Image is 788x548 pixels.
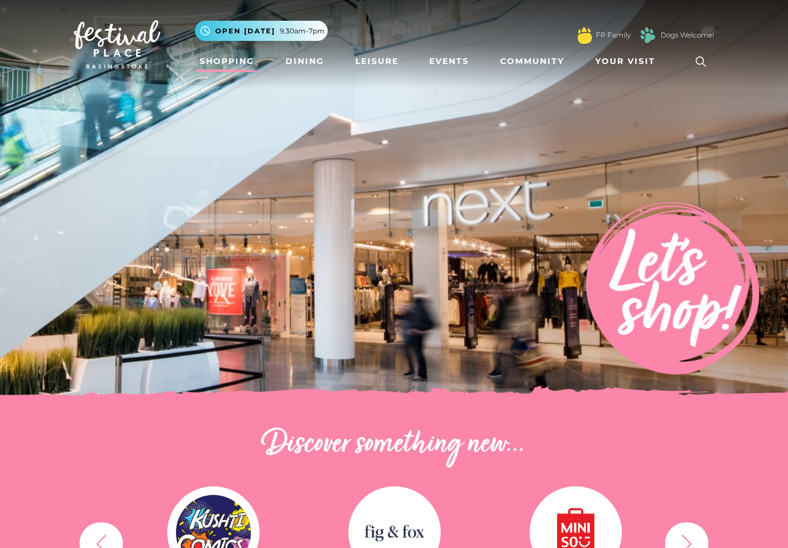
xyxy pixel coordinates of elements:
[425,51,474,72] a: Events
[280,26,325,36] span: 9.30am-7pm
[351,51,403,72] a: Leisure
[661,30,714,40] a: Dogs Welcome!
[595,55,655,67] span: Your Visit
[281,51,329,72] a: Dining
[74,426,714,463] h2: Discover something new...
[215,26,275,36] span: Open [DATE]
[496,51,569,72] a: Community
[195,51,259,72] a: Shopping
[74,20,160,69] img: Festival Place Logo
[195,21,328,41] button: Open [DATE] 9.30am-7pm
[596,30,631,40] a: FP Family
[591,51,666,72] a: Your Visit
